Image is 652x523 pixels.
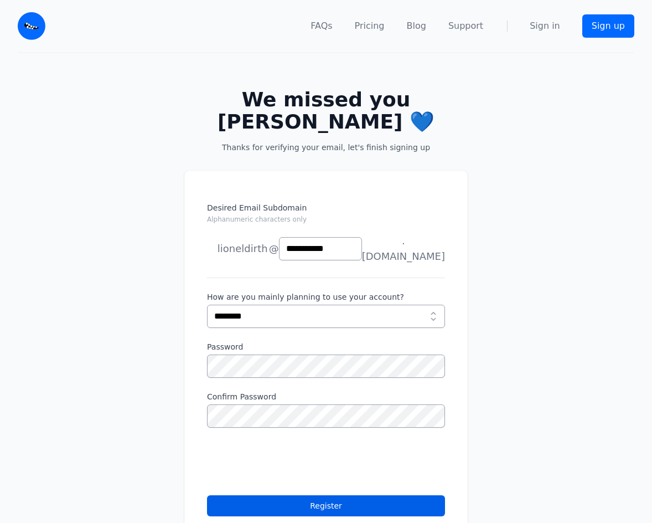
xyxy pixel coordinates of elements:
[407,19,426,33] a: Blog
[207,216,307,223] small: Alphanumeric characters only
[207,202,445,231] label: Desired Email Subdomain
[207,238,268,260] li: lioneldirth
[207,495,445,516] button: Register
[207,291,445,302] label: How are you mainly planning to use your account?
[582,14,634,38] a: Sign up
[355,19,385,33] a: Pricing
[207,441,375,484] iframe: reCAPTCHA
[362,233,445,264] span: .[DOMAIN_NAME]
[448,19,483,33] a: Support
[269,241,279,257] span: @
[207,391,445,402] label: Confirm Password
[311,19,332,33] a: FAQs
[202,142,450,153] p: Thanks for verifying your email, let's finish signing up
[202,89,450,133] h2: We missed you [PERSON_NAME] 💙
[18,12,45,40] img: Email Monster
[530,19,560,33] a: Sign in
[207,341,445,352] label: Password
